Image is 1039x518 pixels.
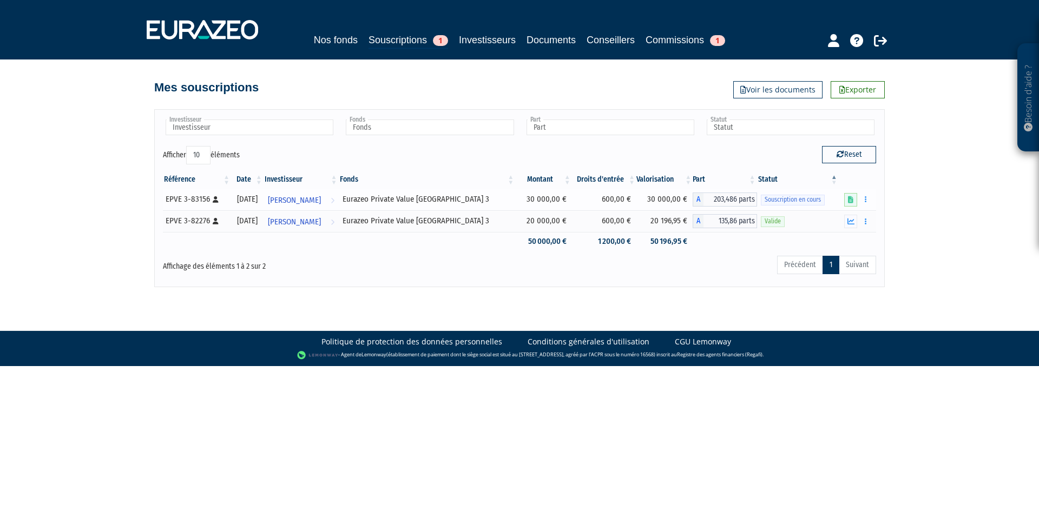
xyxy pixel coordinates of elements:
[235,215,260,227] div: [DATE]
[528,336,649,347] a: Conditions générales d'utilisation
[331,190,334,210] i: Voir l'investisseur
[297,350,339,361] img: logo-lemonway.png
[343,194,512,205] div: Eurazeo Private Value [GEOGRAPHIC_DATA] 3
[213,218,219,224] i: [Français] Personne physique
[264,170,339,189] th: Investisseur: activer pour trier la colonne par ordre croissant
[572,189,636,210] td: 600,00 €
[321,336,502,347] a: Politique de protection des données personnelles
[636,232,693,251] td: 50 196,95 €
[147,20,258,39] img: 1732889491-logotype_eurazeo_blanc_rvb.png
[733,81,823,98] a: Voir les documents
[693,214,757,228] div: A - Eurazeo Private Value Europe 3
[636,189,693,210] td: 30 000,00 €
[572,170,636,189] th: Droits d'entrée: activer pour trier la colonne par ordre croissant
[693,214,703,228] span: A
[1022,49,1035,147] p: Besoin d'aide ?
[515,189,571,210] td: 30 000,00 €
[527,32,576,48] a: Documents
[268,212,321,232] span: [PERSON_NAME]
[693,170,757,189] th: Part: activer pour trier la colonne par ordre croissant
[646,32,725,48] a: Commissions1
[314,32,358,48] a: Nos fonds
[757,170,839,189] th: Statut : activer pour trier la colonne par ordre d&eacute;croissant
[515,232,571,251] td: 50 000,00 €
[11,350,1028,361] div: - Agent de (établissement de paiement dont le siège social est situé au [STREET_ADDRESS], agréé p...
[163,146,240,164] label: Afficher éléments
[572,232,636,251] td: 1 200,00 €
[268,190,321,210] span: [PERSON_NAME]
[459,32,516,48] a: Investisseurs
[572,210,636,232] td: 600,00 €
[163,170,231,189] th: Référence : activer pour trier la colonne par ordre croissant
[166,194,227,205] div: EPVE 3-83156
[693,192,703,207] span: A
[231,170,264,189] th: Date: activer pour trier la colonne par ordre croissant
[154,81,259,94] h4: Mes souscriptions
[515,170,571,189] th: Montant: activer pour trier la colonne par ordre croissant
[587,32,635,48] a: Conseillers
[823,256,839,274] a: 1
[331,212,334,232] i: Voir l'investisseur
[361,351,386,358] a: Lemonway
[703,192,757,207] span: 203,486 parts
[213,196,219,203] i: [Français] Personne physique
[831,81,885,98] a: Exporter
[235,194,260,205] div: [DATE]
[693,192,757,207] div: A - Eurazeo Private Value Europe 3
[264,189,339,210] a: [PERSON_NAME]
[761,216,785,227] span: Valide
[675,336,731,347] a: CGU Lemonway
[703,214,757,228] span: 135,86 parts
[710,35,725,46] span: 1
[264,210,339,232] a: [PERSON_NAME]
[166,215,227,227] div: EPVE 3-82276
[369,32,448,49] a: Souscriptions1
[433,35,448,46] span: 1
[677,351,762,358] a: Registre des agents financiers (Regafi)
[163,255,451,272] div: Affichage des éléments 1 à 2 sur 2
[636,210,693,232] td: 20 196,95 €
[761,195,825,205] span: Souscription en cours
[636,170,693,189] th: Valorisation: activer pour trier la colonne par ordre croissant
[343,215,512,227] div: Eurazeo Private Value [GEOGRAPHIC_DATA] 3
[822,146,876,163] button: Reset
[186,146,211,164] select: Afficheréléments
[515,210,571,232] td: 20 000,00 €
[339,170,516,189] th: Fonds: activer pour trier la colonne par ordre croissant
